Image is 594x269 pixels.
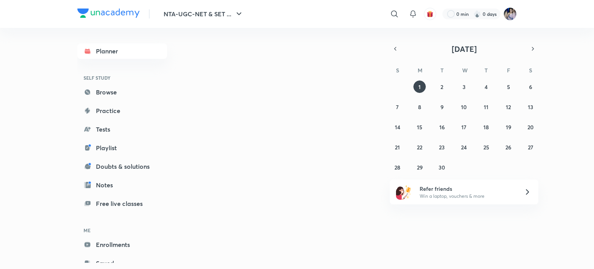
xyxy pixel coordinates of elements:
[391,101,404,113] button: September 7, 2025
[480,141,492,153] button: September 25, 2025
[418,83,421,91] abbr: September 1, 2025
[77,9,140,18] img: Company Logo
[458,81,470,93] button: September 3, 2025
[77,43,167,59] a: Planner
[417,144,422,151] abbr: September 22, 2025
[77,122,167,137] a: Tests
[77,71,167,84] h6: SELF STUDY
[77,196,167,211] a: Free live classes
[77,177,167,193] a: Notes
[391,161,404,173] button: September 28, 2025
[502,101,515,113] button: September 12, 2025
[440,83,443,91] abbr: September 2, 2025
[473,10,481,18] img: streak
[480,81,492,93] button: September 4, 2025
[507,67,510,74] abbr: Friday
[528,144,533,151] abbr: September 27, 2025
[418,103,421,111] abbr: September 8, 2025
[485,67,488,74] abbr: Thursday
[452,44,477,54] span: [DATE]
[413,161,426,173] button: September 29, 2025
[506,123,511,131] abbr: September 19, 2025
[483,123,489,131] abbr: September 18, 2025
[395,123,400,131] abbr: September 14, 2025
[77,140,167,156] a: Playlist
[417,123,422,131] abbr: September 15, 2025
[77,84,167,100] a: Browse
[439,144,445,151] abbr: September 23, 2025
[524,121,537,133] button: September 20, 2025
[436,161,448,173] button: September 30, 2025
[413,81,426,93] button: September 1, 2025
[420,193,515,200] p: Win a laptop, vouchers & more
[77,103,167,118] a: Practice
[502,141,515,153] button: September 26, 2025
[484,103,488,111] abbr: September 11, 2025
[413,101,426,113] button: September 8, 2025
[527,123,534,131] abbr: September 20, 2025
[458,121,470,133] button: September 17, 2025
[413,121,426,133] button: September 15, 2025
[502,121,515,133] button: September 19, 2025
[424,8,436,20] button: avatar
[77,237,167,252] a: Enrollments
[463,83,466,91] abbr: September 3, 2025
[480,121,492,133] button: September 18, 2025
[440,103,444,111] abbr: September 9, 2025
[77,159,167,174] a: Doubts & solutions
[413,141,426,153] button: September 22, 2025
[395,144,400,151] abbr: September 21, 2025
[436,121,448,133] button: September 16, 2025
[391,141,404,153] button: September 21, 2025
[396,67,399,74] abbr: Sunday
[525,239,585,260] iframe: Help widget launcher
[394,164,400,171] abbr: September 28, 2025
[524,141,537,153] button: September 27, 2025
[458,141,470,153] button: September 24, 2025
[396,103,399,111] abbr: September 7, 2025
[483,144,489,151] abbr: September 25, 2025
[461,144,467,151] abbr: September 24, 2025
[461,103,467,111] abbr: September 10, 2025
[427,10,434,17] img: avatar
[529,67,532,74] abbr: Saturday
[524,101,537,113] button: September 13, 2025
[505,144,511,151] abbr: September 26, 2025
[480,101,492,113] button: September 11, 2025
[506,103,511,111] abbr: September 12, 2025
[458,101,470,113] button: September 10, 2025
[401,43,527,54] button: [DATE]
[159,6,248,22] button: NTA-UGC-NET & SET ...
[461,123,466,131] abbr: September 17, 2025
[436,101,448,113] button: September 9, 2025
[77,224,167,237] h6: ME
[462,67,468,74] abbr: Wednesday
[436,141,448,153] button: September 23, 2025
[529,83,532,91] abbr: September 6, 2025
[528,103,533,111] abbr: September 13, 2025
[504,7,517,21] img: Tanya Gautam
[436,81,448,93] button: September 2, 2025
[439,123,445,131] abbr: September 16, 2025
[420,185,515,193] h6: Refer friends
[391,121,404,133] button: September 14, 2025
[439,164,445,171] abbr: September 30, 2025
[396,184,411,200] img: referral
[524,81,537,93] button: September 6, 2025
[485,83,488,91] abbr: September 4, 2025
[418,67,422,74] abbr: Monday
[440,67,444,74] abbr: Tuesday
[77,9,140,20] a: Company Logo
[502,81,515,93] button: September 5, 2025
[417,164,423,171] abbr: September 29, 2025
[507,83,510,91] abbr: September 5, 2025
